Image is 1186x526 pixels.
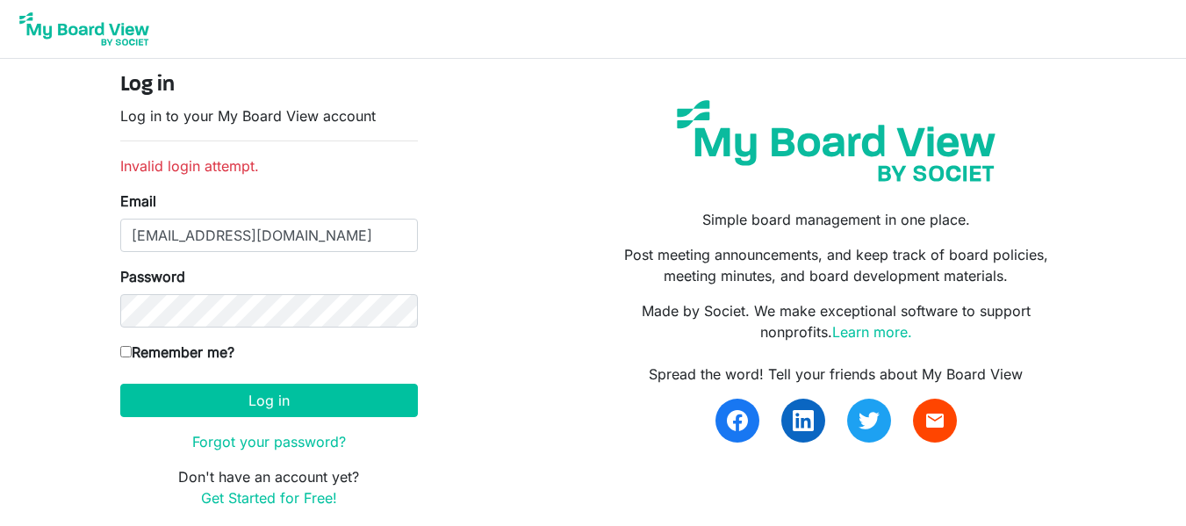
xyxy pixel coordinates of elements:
[859,410,880,431] img: twitter.svg
[120,73,418,98] h4: Log in
[606,364,1066,385] div: Spread the word! Tell your friends about My Board View
[832,323,912,341] a: Learn more.
[727,410,748,431] img: facebook.svg
[201,489,337,507] a: Get Started for Free!
[924,410,945,431] span: email
[120,155,418,177] li: Invalid login attempt.
[606,209,1066,230] p: Simple board management in one place.
[120,105,418,126] p: Log in to your My Board View account
[120,346,132,357] input: Remember me?
[606,244,1066,286] p: Post meeting announcements, and keep track of board policies, meeting minutes, and board developm...
[14,7,155,51] img: My Board View Logo
[913,399,957,443] a: email
[120,266,185,287] label: Password
[793,410,814,431] img: linkedin.svg
[120,191,156,212] label: Email
[120,384,418,417] button: Log in
[664,87,1009,195] img: my-board-view-societ.svg
[120,466,418,508] p: Don't have an account yet?
[192,433,346,450] a: Forgot your password?
[606,300,1066,342] p: Made by Societ. We make exceptional software to support nonprofits.
[120,342,234,363] label: Remember me?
